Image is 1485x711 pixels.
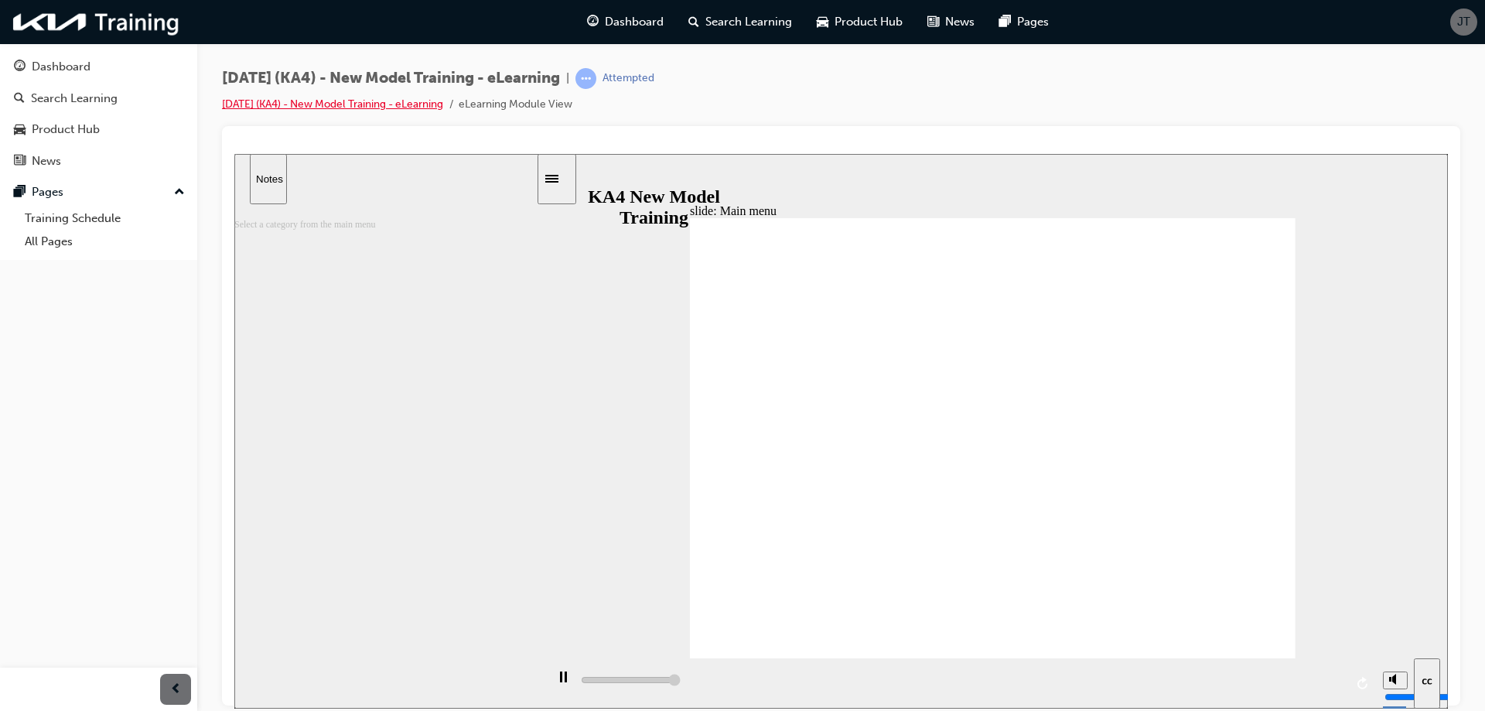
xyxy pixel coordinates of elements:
[987,6,1061,38] a: pages-iconPages
[346,520,446,532] input: slide progress
[915,6,987,38] a: news-iconNews
[459,96,572,114] li: eLearning Module View
[575,6,676,38] a: guage-iconDashboard
[14,123,26,137] span: car-icon
[14,155,26,169] span: news-icon
[14,60,26,74] span: guage-icon
[1017,13,1049,31] span: Pages
[222,97,443,111] a: [DATE] (KA4) - New Model Training - eLearning
[19,207,191,231] a: Training Schedule
[14,186,26,200] span: pages-icon
[688,12,699,32] span: search-icon
[605,13,664,31] span: Dashboard
[603,71,654,86] div: Attempted
[945,13,975,31] span: News
[22,19,46,31] div: Notes
[6,50,191,178] button: DashboardSearch LearningProduct HubNews
[32,58,90,76] div: Dashboard
[32,183,63,201] div: Pages
[575,68,596,89] span: learningRecordVerb_ATTEMPT-icon
[6,53,191,81] a: Dashboard
[705,13,792,31] span: Search Learning
[19,230,191,254] a: All Pages
[6,178,191,207] button: Pages
[32,152,61,170] div: News
[1141,504,1206,555] div: misc controls
[174,183,185,203] span: up-icon
[817,12,828,32] span: car-icon
[1149,518,1173,535] button: volume
[6,115,191,144] a: Product Hub
[1179,504,1206,555] button: Closed captions.
[566,70,569,87] span: |
[8,6,186,38] img: kia-training
[587,12,599,32] span: guage-icon
[676,6,804,38] a: search-iconSearch Learning
[311,504,1141,555] div: playback controls
[6,84,191,113] a: Search Learning
[32,121,100,138] div: Product Hub
[999,12,1011,32] span: pages-icon
[1450,9,1477,36] button: JT
[804,6,915,38] a: car-iconProduct Hub
[14,92,25,106] span: search-icon
[222,70,560,87] span: [DATE] (KA4) - New Model Training - eLearning
[927,12,939,32] span: news-icon
[31,90,118,108] div: Search Learning
[170,680,182,699] span: prev-icon
[835,13,903,31] span: Product Hub
[1118,518,1141,542] button: replay
[311,517,337,543] button: play/pause
[6,147,191,176] a: News
[1457,13,1470,31] span: JT
[1150,537,1250,549] input: volume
